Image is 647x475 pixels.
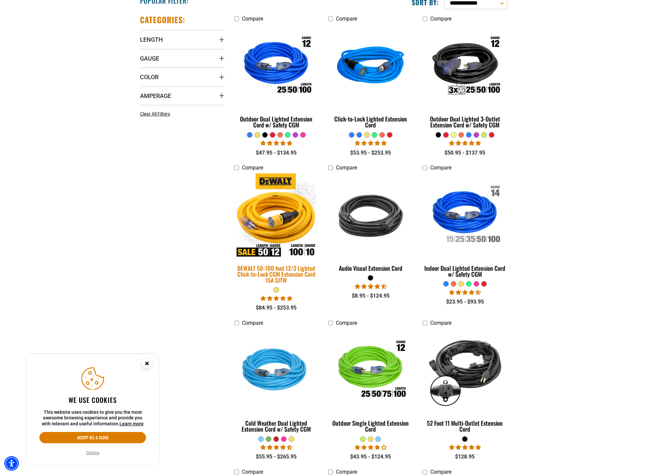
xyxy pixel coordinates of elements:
span: 4.95 stars [449,444,481,451]
img: black [329,177,412,254]
summary: Gauge [140,49,224,68]
span: 4.81 stars [260,140,292,146]
div: Audio Visual Extension Cord [328,265,413,271]
span: 4.87 stars [355,140,387,146]
span: 4.00 stars [355,444,387,451]
span: Compare [242,165,263,171]
span: Compare [430,320,451,326]
span: Length [140,36,163,43]
div: Outdoor Single Lighted Extension Cord [328,420,413,432]
img: Outdoor Dual Lighted 3-Outlet Extension Cord w/ Safety CGM [423,28,507,105]
span: 4.62 stars [260,444,292,451]
span: Compare [242,320,263,326]
div: Outdoor Dual Lighted Extension Cord w/ Safety CGM [234,116,319,128]
span: Compare [242,469,263,475]
div: Cold Weather Dual Lighted Extension Cord w/ Safety CGM [234,420,319,432]
span: Compare [430,469,451,475]
span: Clear All Filters [140,111,170,117]
span: Compare [336,320,357,326]
span: 4.40 stars [449,289,481,296]
span: Gauge [140,55,159,62]
button: Accept all & close [39,432,146,443]
a: Outdoor Dual Lighted Extension Cord w/ Safety CGM Outdoor Dual Lighted Extension Cord w/ Safety CGM [234,25,319,132]
img: Light Blue [235,333,318,409]
a: black Audio Visual Extension Cord [328,174,413,275]
div: $84.95 - $253.95 [234,304,319,312]
span: Compare [336,16,357,22]
aside: Cookie Consent [26,354,159,465]
div: Indoor Dual Lighted Extension Cord w/ Safety CGM [423,265,507,277]
a: black 52 Foot 11 Multi-Outlet Extension Cord [423,329,507,436]
div: Accessibility Menu [4,456,19,471]
span: Compare [336,469,357,475]
summary: Amperage [140,86,224,105]
img: Indoor Dual Lighted Extension Cord w/ Safety CGM [423,177,507,254]
span: Compare [336,165,357,171]
span: Compare [430,165,451,171]
button: Close this option [135,354,159,375]
div: $43.95 - $124.95 [328,453,413,461]
a: Clear All Filters [140,111,173,118]
img: Outdoor Dual Lighted Extension Cord w/ Safety CGM [235,28,318,105]
img: black [423,333,507,409]
div: DEWALT 50-100 foot 12/3 Lighted Click-to-Lock CGM Extension Cord 15A SJTW [234,265,319,283]
span: 4.70 stars [355,283,387,290]
div: $50.95 - $137.95 [423,149,507,157]
div: 52 Foot 11 Multi-Outlet Extension Cord [423,420,507,432]
div: $53.95 - $253.95 [328,149,413,157]
span: 4.84 stars [260,295,292,302]
span: Amperage [140,92,171,100]
a: blue Click-to-Lock Lighted Extension Cord [328,25,413,132]
a: Outdoor Single Lighted Extension Cord Outdoor Single Lighted Extension Cord [328,329,413,436]
a: DEWALT 50-100 foot 12/3 Lighted Click-to-Lock CGM Extension Cord 15A SJTW DEWALT 50-100 foot 12/3... [234,174,319,287]
div: Click-to-Lock Lighted Extension Cord [328,116,413,128]
button: Decline [84,450,101,456]
span: Color [140,73,159,81]
a: Indoor Dual Lighted Extension Cord w/ Safety CGM Indoor Dual Lighted Extension Cord w/ Safety CGM [423,174,507,281]
span: Compare [430,16,451,22]
img: DEWALT 50-100 foot 12/3 Lighted Click-to-Lock CGM Extension Cord 15A SJTW [230,173,323,258]
div: $55.95 - $265.95 [234,453,319,461]
summary: Color [140,68,224,86]
div: $8.95 - $124.95 [328,292,413,300]
a: Light Blue Cold Weather Dual Lighted Extension Cord w/ Safety CGM [234,329,319,436]
a: This website uses cookies to give you the most awesome browsing experience and provide you with r... [119,421,144,426]
img: blue [329,28,412,105]
h2: Categories: [140,15,186,25]
div: Outdoor Dual Lighted 3-Outlet Extension Cord w/ Safety CGM [423,116,507,128]
h2: We use cookies [39,396,146,404]
div: $128.95 [423,453,507,461]
span: 4.80 stars [449,140,481,146]
div: $23.95 - $93.95 [423,298,507,306]
a: Outdoor Dual Lighted 3-Outlet Extension Cord w/ Safety CGM Outdoor Dual Lighted 3-Outlet Extensio... [423,25,507,132]
p: This website uses cookies to give you the most awesome browsing experience and provide you with r... [39,409,146,427]
span: Compare [242,16,263,22]
div: $47.95 - $134.95 [234,149,319,157]
summary: Length [140,30,224,49]
img: Outdoor Single Lighted Extension Cord [329,333,412,409]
